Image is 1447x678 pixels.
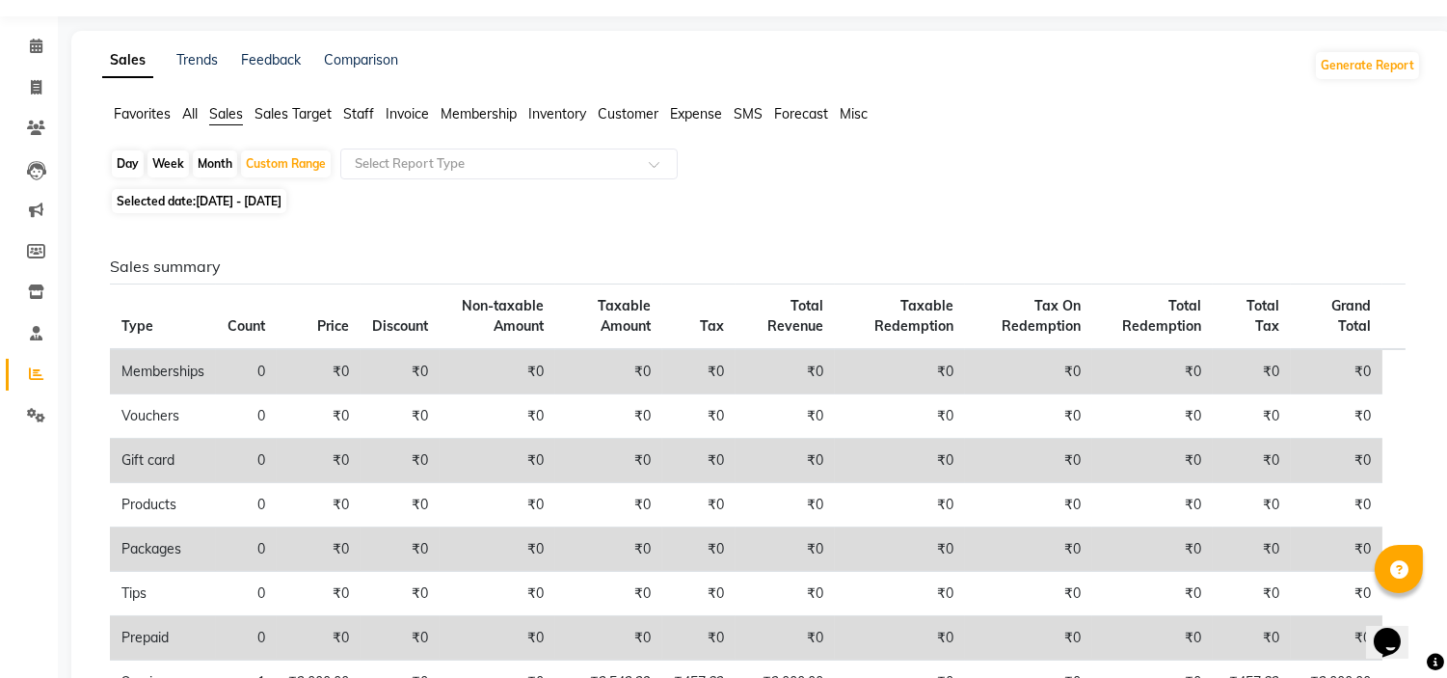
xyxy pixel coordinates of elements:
span: Selected date: [112,189,286,213]
td: ₹0 [662,572,736,616]
td: ₹0 [1092,349,1213,394]
td: ₹0 [277,483,361,528]
div: Month [193,150,237,177]
td: ₹0 [555,349,662,394]
td: ₹0 [1092,394,1213,439]
td: ₹0 [277,572,361,616]
td: ₹0 [1291,616,1382,661]
span: Non-taxable Amount [462,297,544,335]
span: Membership [441,105,517,122]
td: ₹0 [662,394,736,439]
td: 0 [216,439,277,483]
td: 0 [216,483,277,528]
td: ₹0 [965,483,1092,528]
td: 0 [216,528,277,572]
td: ₹0 [965,439,1092,483]
td: ₹0 [736,572,835,616]
span: Inventory [528,105,586,122]
td: ₹0 [440,616,555,661]
td: ₹0 [277,528,361,572]
td: ₹0 [965,528,1092,572]
span: Tax On Redemption [1002,297,1081,335]
td: Products [110,483,216,528]
td: ₹0 [361,483,440,528]
td: 0 [216,616,277,661]
span: Price [317,317,349,335]
span: SMS [734,105,763,122]
span: Misc [840,105,868,122]
span: All [182,105,198,122]
td: ₹0 [1291,394,1382,439]
div: Week [147,150,189,177]
td: ₹0 [835,349,965,394]
td: ₹0 [662,616,736,661]
td: ₹0 [1213,572,1291,616]
div: Day [112,150,144,177]
td: ₹0 [736,528,835,572]
td: ₹0 [1291,439,1382,483]
td: ₹0 [736,483,835,528]
td: ₹0 [361,616,440,661]
span: Sales [209,105,243,122]
td: ₹0 [555,528,662,572]
td: 0 [216,572,277,616]
td: 0 [216,349,277,394]
td: ₹0 [277,349,361,394]
a: Comparison [324,51,398,68]
td: ₹0 [1291,572,1382,616]
td: ₹0 [361,439,440,483]
td: ₹0 [1213,349,1291,394]
td: ₹0 [662,528,736,572]
td: ₹0 [555,616,662,661]
td: ₹0 [440,349,555,394]
span: Discount [372,317,428,335]
td: ₹0 [965,394,1092,439]
td: ₹0 [361,394,440,439]
span: Total Tax [1246,297,1279,335]
iframe: chat widget [1366,601,1428,659]
td: ₹0 [835,616,965,661]
td: ₹0 [736,394,835,439]
td: ₹0 [361,349,440,394]
td: ₹0 [555,483,662,528]
span: [DATE] - [DATE] [196,194,281,208]
span: Type [121,317,153,335]
td: ₹0 [440,528,555,572]
span: Tax [700,317,724,335]
td: ₹0 [1092,483,1213,528]
span: Grand Total [1331,297,1371,335]
td: ₹0 [736,349,835,394]
a: Sales [102,43,153,78]
span: Taxable Amount [598,297,651,335]
span: Customer [598,105,658,122]
td: Packages [110,528,216,572]
td: Vouchers [110,394,216,439]
td: ₹0 [1092,439,1213,483]
td: ₹0 [277,439,361,483]
td: ₹0 [662,483,736,528]
td: ₹0 [440,572,555,616]
button: Generate Report [1316,52,1419,79]
td: ₹0 [555,394,662,439]
td: Gift card [110,439,216,483]
td: ₹0 [965,572,1092,616]
td: ₹0 [1213,394,1291,439]
td: ₹0 [277,616,361,661]
td: Tips [110,572,216,616]
span: Sales Target [255,105,332,122]
td: ₹0 [555,572,662,616]
td: ₹0 [1213,528,1291,572]
td: ₹0 [1213,616,1291,661]
span: Taxable Redemption [874,297,953,335]
td: ₹0 [965,349,1092,394]
td: ₹0 [1213,439,1291,483]
td: ₹0 [835,483,965,528]
td: ₹0 [736,616,835,661]
td: ₹0 [835,572,965,616]
td: ₹0 [1291,349,1382,394]
span: Favorites [114,105,171,122]
a: Trends [176,51,218,68]
td: ₹0 [835,528,965,572]
span: Expense [670,105,722,122]
td: ₹0 [361,572,440,616]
